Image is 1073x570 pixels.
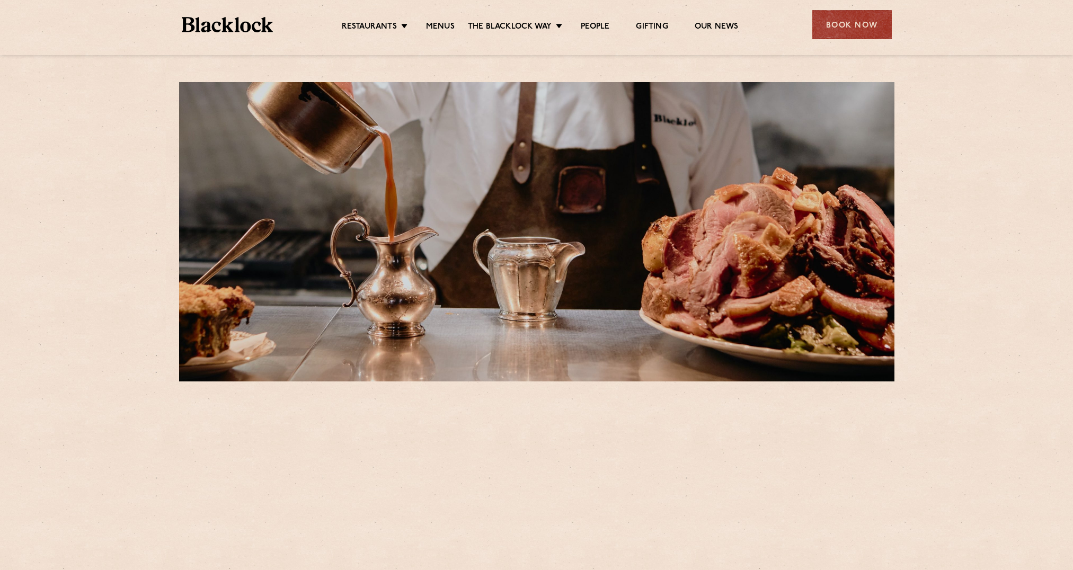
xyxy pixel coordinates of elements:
a: Menus [426,22,455,33]
a: Our News [695,22,739,33]
a: People [581,22,609,33]
a: Restaurants [342,22,397,33]
img: BL_Textured_Logo-footer-cropped.svg [182,17,273,32]
div: Book Now [812,10,892,39]
a: Gifting [636,22,668,33]
a: The Blacklock Way [468,22,552,33]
